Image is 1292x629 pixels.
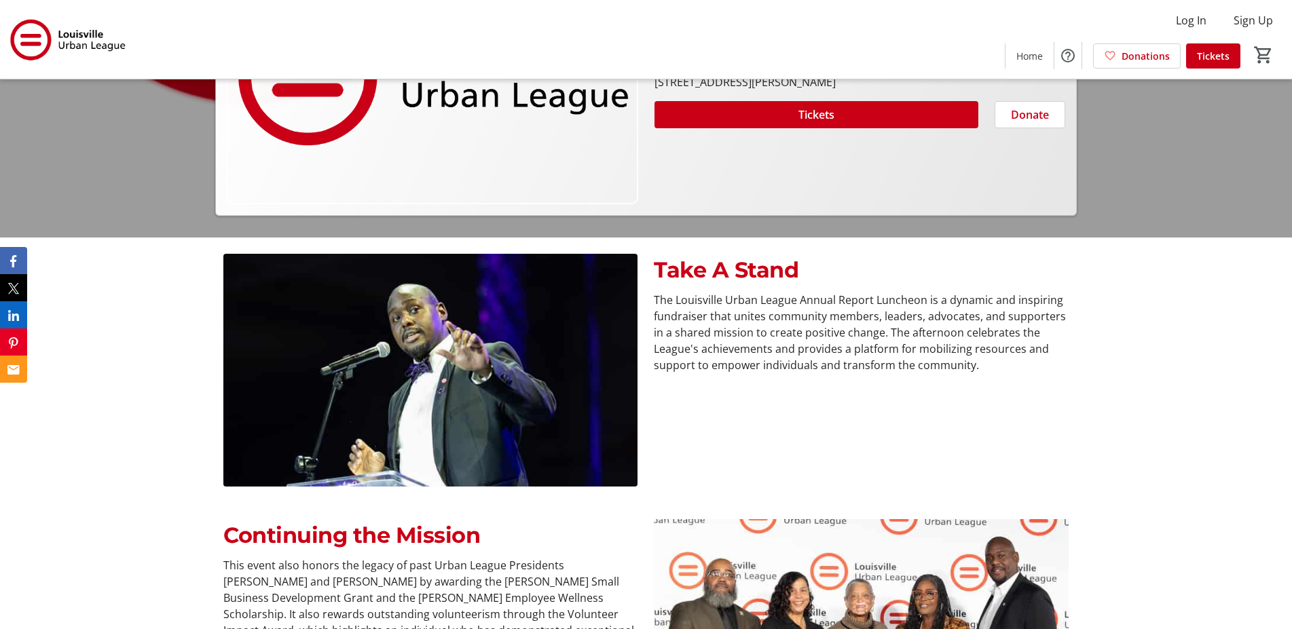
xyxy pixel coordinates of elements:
[654,254,1068,286] p: Take A Stand
[223,254,638,487] img: undefined
[8,5,129,73] img: Louisville Urban League's Logo
[1186,43,1240,69] a: Tickets
[1054,42,1082,69] button: Help
[1011,107,1049,123] span: Donate
[654,292,1068,373] p: The Louisville Urban League Annual Report Luncheon is a dynamic and inspiring fundraiser that uni...
[1176,12,1206,28] span: Log In
[1122,49,1170,63] span: Donations
[1197,49,1230,63] span: Tickets
[1093,43,1181,69] a: Donations
[995,101,1065,128] button: Donate
[1165,9,1217,31] button: Log In
[223,519,638,552] p: Continuing the Mission
[1234,12,1273,28] span: Sign Up
[798,107,834,123] span: Tickets
[654,101,978,128] button: Tickets
[1251,43,1276,67] button: Cart
[654,74,895,90] div: [STREET_ADDRESS][PERSON_NAME]
[1005,43,1054,69] a: Home
[1223,9,1284,31] button: Sign Up
[1016,49,1043,63] span: Home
